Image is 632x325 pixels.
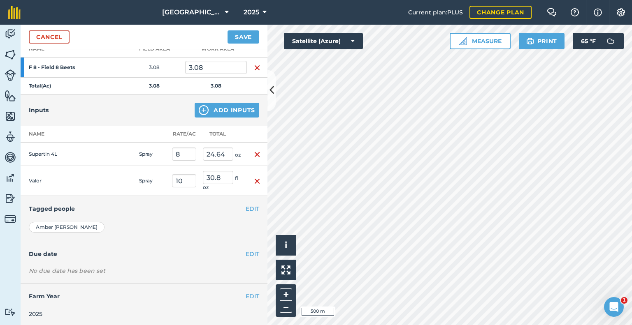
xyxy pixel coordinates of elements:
div: 2025 [29,309,259,318]
h4: Due date [29,249,259,258]
img: svg+xml;base64,PD94bWwgdmVyc2lvbj0iMS4wIiBlbmNvZGluZz0idXRmLTgiPz4KPCEtLSBHZW5lcmF0b3I6IEFkb2JlIE... [5,192,16,205]
th: Rate/ Ac [169,126,200,143]
button: i [276,235,296,256]
img: svg+xml;base64,PHN2ZyB4bWxucz0iaHR0cDovL3d3dy53My5vcmcvMjAwMC9zdmciIHdpZHRoPSI1NiIgaGVpZ2h0PSI2MC... [5,90,16,102]
img: svg+xml;base64,PHN2ZyB4bWxucz0iaHR0cDovL3d3dy53My5vcmcvMjAwMC9zdmciIHdpZHRoPSIxNyIgaGVpZ2h0PSIxNy... [594,7,602,17]
strong: 3.08 [211,83,221,89]
th: Name [21,126,103,143]
button: EDIT [246,292,259,301]
td: Supertin 4L [21,143,103,166]
img: A question mark icon [570,8,580,16]
th: Total [200,126,247,143]
img: svg+xml;base64,PD94bWwgdmVyc2lvbj0iMS4wIiBlbmNvZGluZz0idXRmLTgiPz4KPCEtLSBHZW5lcmF0b3I6IEFkb2JlIE... [5,69,16,81]
img: A cog icon [616,8,626,16]
td: Spray [136,143,169,166]
span: i [285,240,287,250]
h4: Tagged people [29,204,259,213]
button: + [280,288,292,301]
a: Cancel [29,30,70,44]
img: svg+xml;base64,PD94bWwgdmVyc2lvbj0iMS4wIiBlbmNvZGluZz0idXRmLTgiPz4KPCEtLSBHZW5lcmF0b3I6IEFkb2JlIE... [5,308,16,316]
button: EDIT [246,249,259,258]
strong: F 8 - Field 8 Beets [29,64,93,71]
th: Work area [185,41,247,58]
button: Measure [450,33,511,49]
img: svg+xml;base64,PD94bWwgdmVyc2lvbj0iMS4wIiBlbmNvZGluZz0idXRmLTgiPz4KPCEtLSBHZW5lcmF0b3I6IEFkb2JlIE... [5,131,16,143]
img: svg+xml;base64,PHN2ZyB4bWxucz0iaHR0cDovL3d3dy53My5vcmcvMjAwMC9zdmciIHdpZHRoPSIxNiIgaGVpZ2h0PSIyNC... [254,150,260,159]
div: Amber [PERSON_NAME] [29,222,105,233]
span: 2025 [244,7,259,17]
strong: 3.08 [149,83,160,89]
h4: Farm Year [29,292,259,301]
th: Name [21,41,123,58]
td: 3.08 [123,58,185,78]
span: 1 [621,297,627,304]
img: svg+xml;base64,PD94bWwgdmVyc2lvbj0iMS4wIiBlbmNvZGluZz0idXRmLTgiPz4KPCEtLSBHZW5lcmF0b3I6IEFkb2JlIE... [602,33,619,49]
img: svg+xml;base64,PD94bWwgdmVyc2lvbj0iMS4wIiBlbmNvZGluZz0idXRmLTgiPz4KPCEtLSBHZW5lcmF0b3I6IEFkb2JlIE... [5,28,16,40]
img: Ruler icon [459,37,467,45]
button: Print [519,33,565,49]
img: fieldmargin Logo [8,6,21,19]
img: Four arrows, one pointing top left, one top right, one bottom right and the last bottom left [281,265,290,274]
td: fl oz [200,166,247,196]
button: Add Inputs [195,103,259,118]
button: EDIT [246,204,259,213]
span: [GEOGRAPHIC_DATA] [162,7,221,17]
img: svg+xml;base64,PHN2ZyB4bWxucz0iaHR0cDovL3d3dy53My5vcmcvMjAwMC9zdmciIHdpZHRoPSI1NiIgaGVpZ2h0PSI2MC... [5,48,16,61]
td: Spray [136,166,169,196]
img: svg+xml;base64,PHN2ZyB4bWxucz0iaHR0cDovL3d3dy53My5vcmcvMjAwMC9zdmciIHdpZHRoPSIxNiIgaGVpZ2h0PSIyNC... [254,176,260,186]
strong: Total ( Ac ) [29,83,51,89]
td: oz [200,143,247,166]
span: Current plan : PLUS [408,8,463,17]
button: 65 °F [573,33,624,49]
iframe: Intercom live chat [604,297,624,317]
img: svg+xml;base64,PD94bWwgdmVyc2lvbj0iMS4wIiBlbmNvZGluZz0idXRmLTgiPz4KPCEtLSBHZW5lcmF0b3I6IEFkb2JlIE... [5,151,16,164]
img: svg+xml;base64,PHN2ZyB4bWxucz0iaHR0cDovL3d3dy53My5vcmcvMjAwMC9zdmciIHdpZHRoPSI1NiIgaGVpZ2h0PSI2MC... [5,110,16,122]
span: 65 ° F [581,33,596,49]
h4: Inputs [29,106,49,115]
img: svg+xml;base64,PD94bWwgdmVyc2lvbj0iMS4wIiBlbmNvZGluZz0idXRmLTgiPz4KPCEtLSBHZW5lcmF0b3I6IEFkb2JlIE... [5,213,16,225]
button: – [280,301,292,313]
img: svg+xml;base64,PHN2ZyB4bWxucz0iaHR0cDovL3d3dy53My5vcmcvMjAwMC9zdmciIHdpZHRoPSIxOSIgaGVpZ2h0PSIyNC... [526,36,534,46]
td: Valor [21,166,103,196]
img: svg+xml;base64,PD94bWwgdmVyc2lvbj0iMS4wIiBlbmNvZGluZz0idXRmLTgiPz4KPCEtLSBHZW5lcmF0b3I6IEFkb2JlIE... [5,172,16,184]
button: Satellite (Azure) [284,33,363,49]
div: No due date has been set [29,267,259,275]
button: Save [228,30,259,44]
img: svg+xml;base64,PHN2ZyB4bWxucz0iaHR0cDovL3d3dy53My5vcmcvMjAwMC9zdmciIHdpZHRoPSIxNCIgaGVpZ2h0PSIyNC... [199,105,209,115]
img: Two speech bubbles overlapping with the left bubble in the forefront [547,8,557,16]
img: svg+xml;base64,PHN2ZyB4bWxucz0iaHR0cDovL3d3dy53My5vcmcvMjAwMC9zdmciIHdpZHRoPSIxNiIgaGVpZ2h0PSIyNC... [254,63,260,73]
th: Field Area [123,41,185,58]
a: Change plan [469,6,532,19]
